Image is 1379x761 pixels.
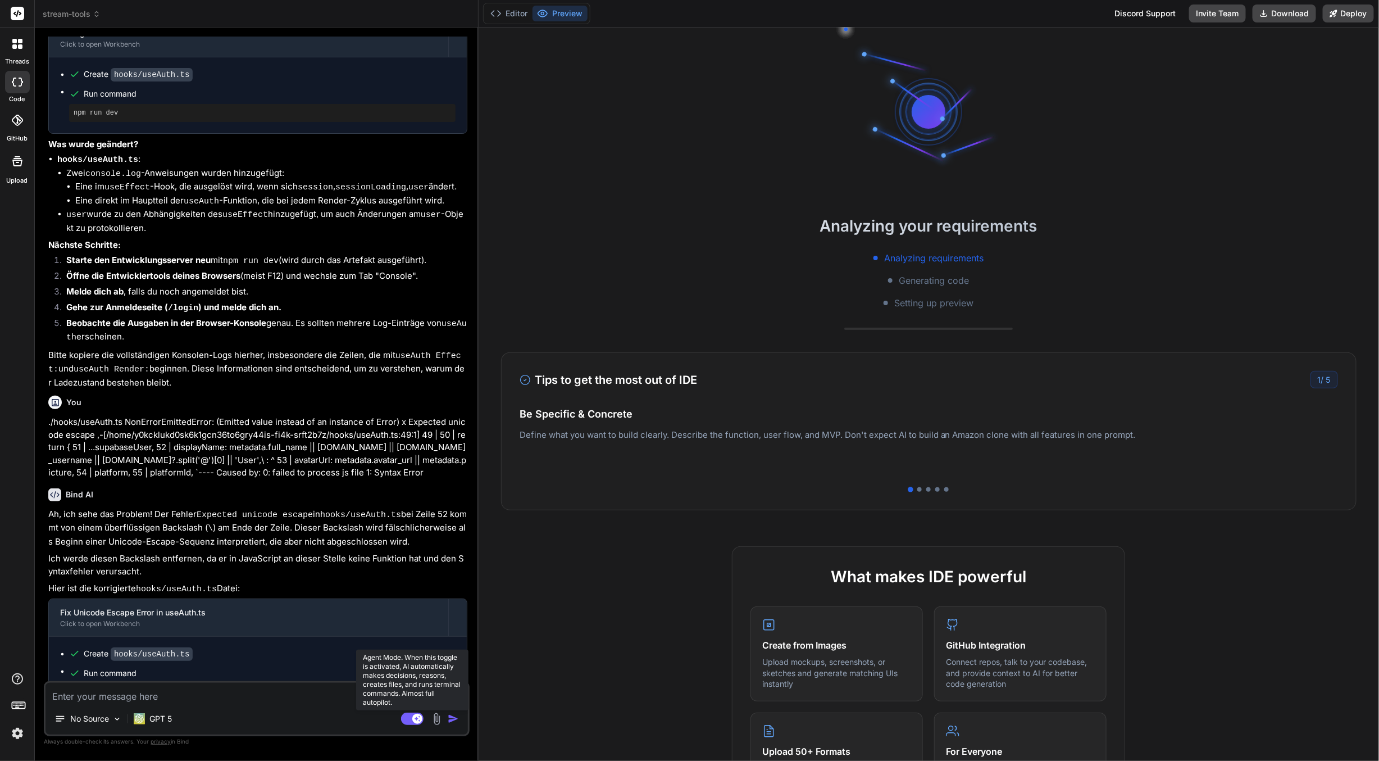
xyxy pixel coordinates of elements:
[48,139,138,150] strong: Was wurde geändert?
[7,134,28,143] label: GitHub
[208,524,213,533] code: \
[74,365,149,374] code: useAuth Render:
[57,153,467,234] li: :
[1189,4,1246,22] button: Invite Team
[104,183,150,192] code: useEffect
[66,318,266,328] strong: Beobachte die Ausgaben in der Browser-Konsole
[57,286,467,301] li: , falls du noch angemeldet bist.
[320,510,401,520] code: hooks/useAuth.ts
[885,251,984,265] span: Analyzing requirements
[57,155,138,165] code: hooks/useAuth.ts
[8,724,27,743] img: settings
[430,713,443,726] img: attachment
[48,349,467,389] p: Bitte kopiere die vollständigen Konsolen-Logs hierher, insbesondere die Zeilen, die mit und begin...
[49,20,448,57] button: Debug useAuth hookClick to open Workbench
[1253,4,1316,22] button: Download
[197,510,313,520] code: Expected unicode escape
[136,585,217,594] code: hooks/useAuth.ts
[75,180,467,194] li: Eine im -Hook, die ausgelöst wird, wenn sich , , ändert.
[48,239,121,250] strong: Nächste Schritte:
[84,69,193,80] div: Create
[149,713,172,724] p: GPT 5
[486,6,533,21] button: Editor
[520,372,698,388] h3: Tips to get the most out of IDE
[762,656,911,690] p: Upload mockups, screenshots, or sketches and generate matching UIs instantly
[1108,4,1182,22] div: Discord Support
[48,508,467,549] p: Ah, ich sehe das Problem! Der Fehler in bei Zeile 52 kommt von einem überflüssigen Backslash ( ) ...
[7,176,28,185] label: Upload
[750,565,1107,588] h2: What makes IDE powerful
[44,736,470,747] p: Always double-check its answers. Your in Bind
[399,712,426,726] button: Agent Mode. When this toggle is activated, AI automatically makes decisions, reasons, creates fil...
[408,183,429,192] code: user
[85,169,141,179] code: console.log
[48,416,467,479] p: ./hooks/useAuth.ts NonErrorEmittedError: (Emitted value instead of an instance of Error) x Expect...
[70,713,109,724] p: No Source
[66,208,467,234] li: wurde zu den Abhängigkeiten des hinzugefügt, um auch Änderungen am -Objekt zu protokollieren.
[48,582,467,596] p: Hier ist die korrigierte Datei:
[533,6,588,21] button: Preview
[57,317,467,345] li: genau. Es sollten mehrere Log-Einträge von erscheinen.
[49,599,448,636] button: Fix Unicode Escape Error in useAuth.tsClick to open Workbench
[66,255,211,265] strong: Starte den Entwicklungsserver neu
[74,108,451,117] pre: npm run dev
[66,302,281,312] strong: Gehe zur Anmeldeseite ( ) und melde dich an.
[895,296,974,310] span: Setting up preview
[762,745,911,758] h4: Upload 50+ Formats
[111,68,193,81] code: hooks/useAuth.ts
[335,183,406,192] code: sessionLoading
[66,489,93,500] h6: Bind AI
[520,406,1338,422] h4: Be Specific & Concrete
[479,214,1379,238] h2: Analyzing your requirements
[448,713,459,724] img: icon
[946,656,1095,690] p: Connect repos, talk to your codebase, and provide context to AI for better code generation
[899,274,970,287] span: Generating code
[222,210,268,220] code: useEffect
[151,738,171,745] span: privacy
[84,668,456,679] span: Run command
[1323,4,1374,22] button: Deploy
[223,256,279,266] code: npm run dev
[112,714,122,724] img: Pick Models
[43,8,101,20] span: stream-tools
[298,183,333,192] code: session
[60,619,437,628] div: Click to open Workbench
[111,647,193,661] code: hooks/useAuth.ts
[946,638,1095,652] h4: GitHub Integration
[66,270,240,281] strong: Öffne die Entwicklertools deines Browsers
[57,270,467,286] li: (meist F12) und wechsle zum Tab "Console".
[1326,375,1331,384] span: 5
[66,397,81,408] h6: You
[762,638,911,652] h4: Create from Images
[5,57,29,66] label: threads
[1310,371,1338,388] div: /
[134,713,145,724] img: GPT 5
[75,194,467,209] li: Eine direkt im Hauptteil der -Funktion, die bei jedem Render-Zyklus ausgeführt wird.
[84,648,193,660] div: Create
[60,607,437,618] div: Fix Unicode Escape Error in useAuth.ts
[66,167,467,209] li: Zwei -Anweisungen wurden hinzugefügt:
[66,210,87,220] code: user
[84,88,456,99] span: Run command
[60,40,437,49] div: Click to open Workbench
[1318,375,1321,384] span: 1
[57,254,467,270] li: mit (wird durch das Artefakt ausgeführt).
[946,745,1095,758] h4: For Everyone
[421,210,441,220] code: user
[168,304,198,313] code: /login
[66,286,124,297] strong: Melde dich ab
[184,197,219,206] code: useAuth
[10,94,25,104] label: code
[48,552,467,578] p: Ich werde diesen Backslash entfernen, da er in JavaScript an dieser Stelle keine Funktion hat und...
